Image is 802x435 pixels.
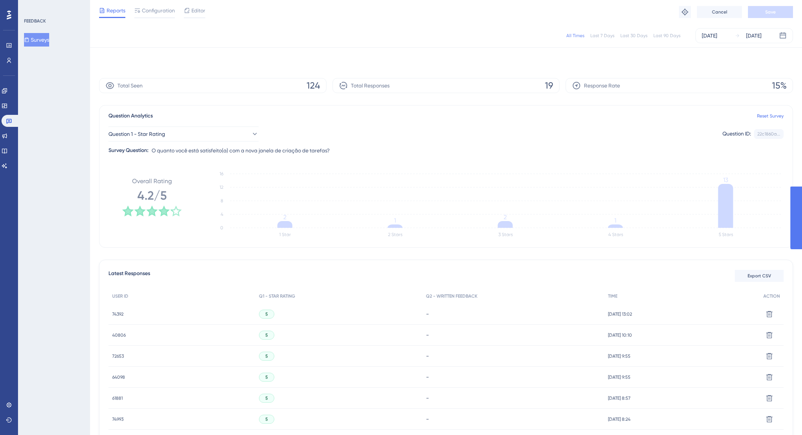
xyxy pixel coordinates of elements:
span: [DATE] 8:57 [608,395,630,401]
div: All Times [566,33,584,39]
span: 19 [545,80,553,92]
div: Question ID: [722,129,751,139]
tspan: 2 [504,214,507,221]
span: Question 1 - Star Rating [108,129,165,138]
div: - [426,310,600,318]
button: Surveys [24,33,49,47]
span: [DATE] 8:24 [608,416,630,422]
div: - [426,415,600,423]
tspan: 1 [394,217,396,224]
div: FEEDBACK [24,18,46,24]
span: Reports [107,6,125,15]
span: TIME [608,293,617,299]
tspan: 16 [220,171,223,176]
button: Save [748,6,793,18]
span: [DATE] 10:10 [608,332,632,338]
button: Cancel [697,6,742,18]
tspan: 4 [221,212,223,217]
span: [DATE] 13:02 [608,311,632,317]
span: 74993 [112,416,123,422]
text: 4 Stars [608,232,623,237]
span: Cancel [712,9,727,15]
text: 2 Stars [388,232,402,237]
div: Last 7 Days [590,33,614,39]
span: Latest Responses [108,269,150,283]
span: Q1 - STAR RATING [259,293,295,299]
span: USER ID [112,293,128,299]
span: 72653 [112,353,124,359]
span: 61881 [112,395,123,401]
text: 5 Stars [719,232,733,237]
div: - [426,373,600,381]
span: Question Analytics [108,111,153,120]
div: [DATE] [702,31,717,40]
span: Total Seen [117,81,143,90]
tspan: 2 [283,214,286,221]
div: Last 90 Days [653,33,680,39]
tspan: 1 [614,217,616,224]
span: 4.2/5 [137,187,167,204]
span: 5 [265,416,268,422]
tspan: 12 [220,185,223,190]
span: Editor [191,6,205,15]
span: 5 [265,311,268,317]
span: Q2 - WRITTEN FEEDBACK [426,293,477,299]
span: ACTION [763,293,780,299]
span: 5 [265,332,268,338]
span: Export CSV [748,273,771,279]
div: - [426,394,600,402]
span: Save [765,9,776,15]
span: 124 [307,80,320,92]
span: 74392 [112,311,123,317]
text: 3 Stars [498,232,513,237]
text: 1 Star [279,232,291,237]
span: Total Responses [351,81,390,90]
div: - [426,352,600,360]
div: [DATE] [746,31,761,40]
button: Export CSV [735,270,784,282]
div: - [426,331,600,339]
span: 5 [265,353,268,359]
span: Response Rate [584,81,620,90]
a: Reset Survey [757,113,784,119]
div: Last 30 Days [620,33,647,39]
span: 5 [265,374,268,380]
tspan: 0 [220,225,223,230]
span: 40806 [112,332,126,338]
span: 5 [265,395,268,401]
div: Survey Question: [108,146,149,155]
span: O quanto você está satisfeito(a) com a nova janela de criação de tarefas? [152,146,330,155]
tspan: 13 [723,176,728,184]
button: Question 1 - Star Rating [108,126,259,141]
span: [DATE] 9:55 [608,374,630,380]
div: 22c1860a... [757,131,780,137]
span: Overall Rating [132,177,172,186]
tspan: 8 [221,198,223,203]
iframe: UserGuiding AI Assistant Launcher [770,405,793,428]
span: 15% [772,80,787,92]
span: 64098 [112,374,125,380]
span: [DATE] 9:55 [608,353,630,359]
span: Configuration [142,6,175,15]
